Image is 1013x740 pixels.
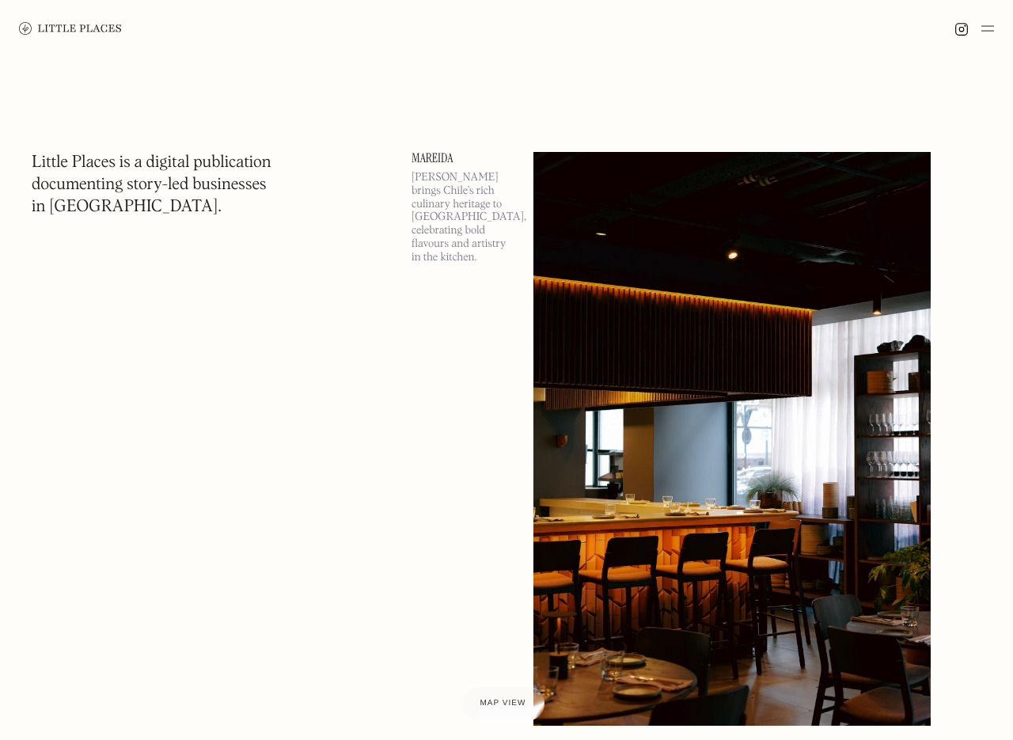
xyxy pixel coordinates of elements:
p: [PERSON_NAME] brings Chile’s rich culinary heritage to [GEOGRAPHIC_DATA], celebrating bold flavou... [412,171,514,264]
a: Mareida [412,152,514,165]
span: Map view [480,699,526,708]
img: Mareida [533,152,931,726]
a: Map view [461,686,545,721]
h1: Little Places is a digital publication documenting story-led businesses in [GEOGRAPHIC_DATA]. [32,152,271,218]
